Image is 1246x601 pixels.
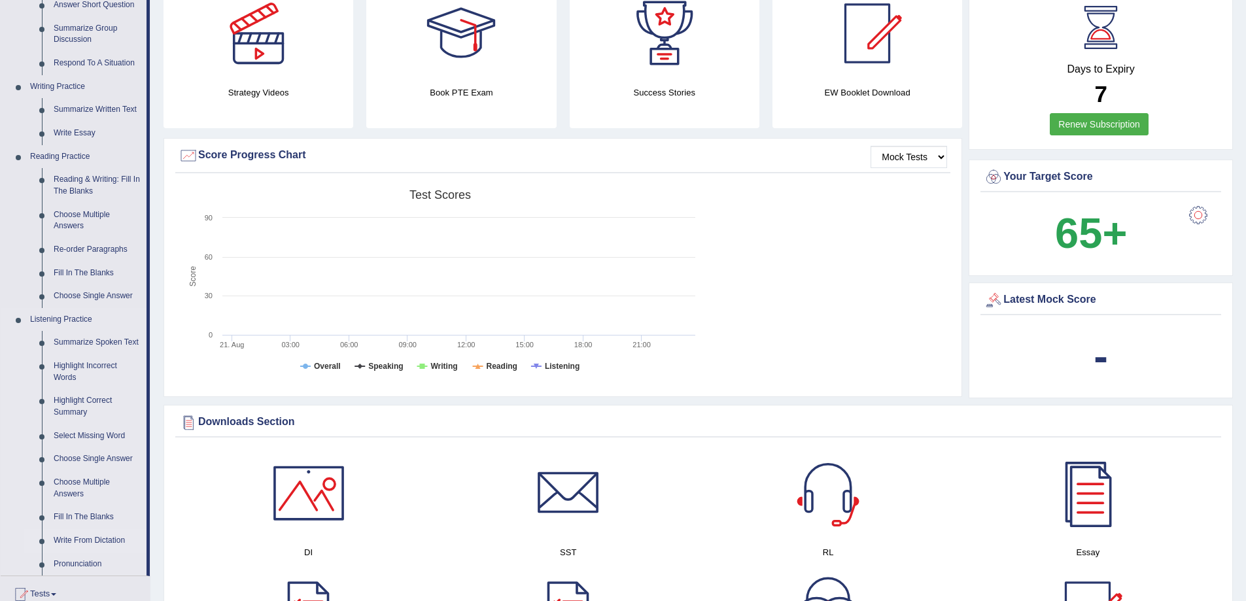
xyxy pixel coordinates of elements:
a: Choose Single Answer [48,447,147,471]
text: 06:00 [340,341,358,349]
div: Latest Mock Score [984,290,1218,310]
a: Summarize Written Text [48,98,147,122]
b: 7 [1094,81,1107,107]
h4: Days to Expiry [984,63,1218,75]
text: 60 [205,253,213,261]
text: 90 [205,214,213,222]
h4: Essay [965,545,1211,559]
h4: SST [445,545,691,559]
tspan: Speaking [368,362,403,371]
text: 21:00 [632,341,651,349]
a: Choose Single Answer [48,284,147,308]
tspan: Score [188,266,198,287]
h4: Success Stories [570,86,759,99]
a: Write Essay [48,122,147,145]
a: Select Missing Word [48,424,147,448]
a: Fill In The Blanks [48,506,147,529]
text: 15:00 [515,341,534,349]
a: Pronunciation [48,553,147,576]
h4: EW Booklet Download [772,86,962,99]
a: Listening Practice [24,308,147,332]
div: Your Target Score [984,167,1218,187]
b: 65+ [1055,209,1127,257]
h4: RL [705,545,952,559]
div: Score Progress Chart [179,146,947,165]
tspan: Test scores [409,188,471,201]
h4: DI [185,545,432,559]
h4: Book PTE Exam [366,86,556,99]
a: Choose Multiple Answers [48,203,147,238]
tspan: Writing [430,362,457,371]
b: - [1094,332,1108,380]
tspan: Listening [545,362,580,371]
text: 30 [205,292,213,300]
a: Choose Multiple Answers [48,471,147,506]
a: Highlight Incorrect Words [48,354,147,389]
a: Highlight Correct Summary [48,389,147,424]
a: Renew Subscription [1050,113,1149,135]
a: Summarize Spoken Text [48,331,147,354]
text: 09:00 [398,341,417,349]
text: 18:00 [574,341,593,349]
text: 12:00 [457,341,476,349]
a: Writing Practice [24,75,147,99]
text: 03:00 [281,341,300,349]
tspan: Reading [487,362,517,371]
a: Respond To A Situation [48,52,147,75]
text: 0 [209,331,213,339]
tspan: 21. Aug [220,341,244,349]
a: Reading & Writing: Fill In The Blanks [48,168,147,203]
a: Re-order Paragraphs [48,238,147,262]
tspan: Overall [314,362,341,371]
a: Summarize Group Discussion [48,17,147,52]
a: Reading Practice [24,145,147,169]
h4: Strategy Videos [164,86,353,99]
a: Fill In The Blanks [48,262,147,285]
a: Write From Dictation [48,529,147,553]
div: Downloads Section [179,413,1218,432]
